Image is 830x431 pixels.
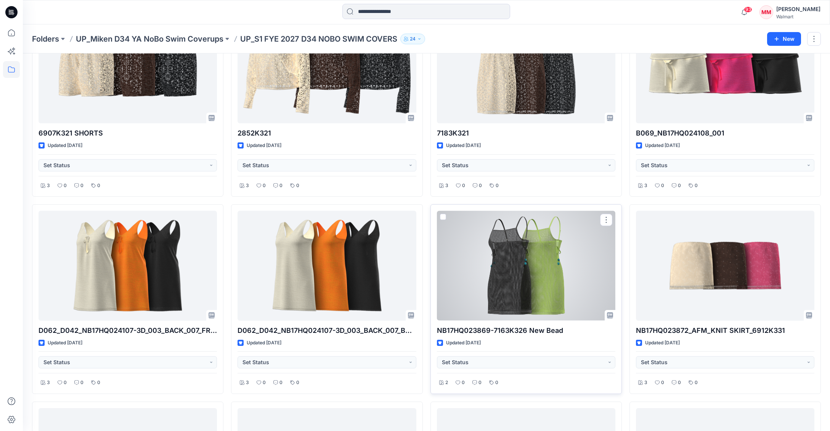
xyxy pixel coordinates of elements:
button: 24 [400,34,425,44]
p: 0 [279,182,283,190]
p: 0 [296,379,299,387]
p: 0 [80,379,83,387]
p: 6907K321 SHORTS [39,128,217,139]
div: Walmart [776,14,820,19]
p: Updated [DATE] [446,142,481,150]
p: 0 [64,182,67,190]
a: NB17HQ023869-7163K326 New Bead [437,211,615,320]
p: 3 [47,379,50,387]
p: 3 [644,182,647,190]
a: 2852K321 [238,14,416,123]
button: New [767,32,801,46]
p: 0 [462,182,465,190]
p: D062_D042_NB17HQ024107-3D_003_BACK_007_BACK TIE [238,325,416,336]
a: D062_D042_NB17HQ024107-3D_003_BACK_007_BACK TIE [238,211,416,320]
p: 0 [478,379,482,387]
p: NB17HQ023869-7163K326 New Bead [437,325,615,336]
p: Updated [DATE] [247,142,281,150]
a: D062_D042_NB17HQ024107-3D_003_BACK_007_FRT TIE [39,211,217,320]
p: Updated [DATE] [247,339,281,347]
a: 6907K321 SHORTS [39,14,217,123]
p: 2852K321 [238,128,416,139]
p: NB17HQ023872_AFM_KNIT SKIRT_6912K331 [636,325,814,336]
p: 3 [644,379,647,387]
p: 2 [445,379,448,387]
p: 0 [462,379,465,387]
p: 0 [661,182,664,190]
p: B069_NB17HQ024108_001 [636,128,814,139]
p: 0 [695,379,698,387]
p: 0 [296,182,299,190]
p: 3 [445,182,448,190]
p: Updated [DATE] [645,142,680,150]
p: 0 [80,182,83,190]
p: 0 [263,379,266,387]
span: 93 [744,6,752,13]
p: 3 [246,379,249,387]
div: [PERSON_NAME] [776,5,820,14]
p: 3 [246,182,249,190]
p: 0 [64,379,67,387]
p: Updated [DATE] [48,142,82,150]
p: 0 [678,182,681,190]
p: 0 [496,182,499,190]
p: D062_D042_NB17HQ024107-3D_003_BACK_007_FRT TIE [39,325,217,336]
p: 0 [263,182,266,190]
a: 7183K321 [437,14,615,123]
p: Updated [DATE] [48,339,82,347]
a: NB17HQ023872_AFM_KNIT SKIRT_6912K331 [636,211,814,320]
a: UP_Miken D34 YA NoBo Swim Coverups [76,34,223,44]
a: Folders [32,34,59,44]
p: 0 [97,182,100,190]
p: 0 [495,379,498,387]
p: 24 [410,35,416,43]
p: 7183K321 [437,128,615,139]
p: Updated [DATE] [446,339,481,347]
p: 0 [678,379,681,387]
p: UP_S1 FYE 2027 D34 NOBO SWIM COVERS [240,34,397,44]
p: 0 [97,379,100,387]
div: MM [759,5,773,19]
p: 3 [47,182,50,190]
p: 0 [479,182,482,190]
p: 0 [661,379,664,387]
p: 0 [695,182,698,190]
p: 0 [279,379,283,387]
a: B069_NB17HQ024108_001 [636,14,814,123]
p: Updated [DATE] [645,339,680,347]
